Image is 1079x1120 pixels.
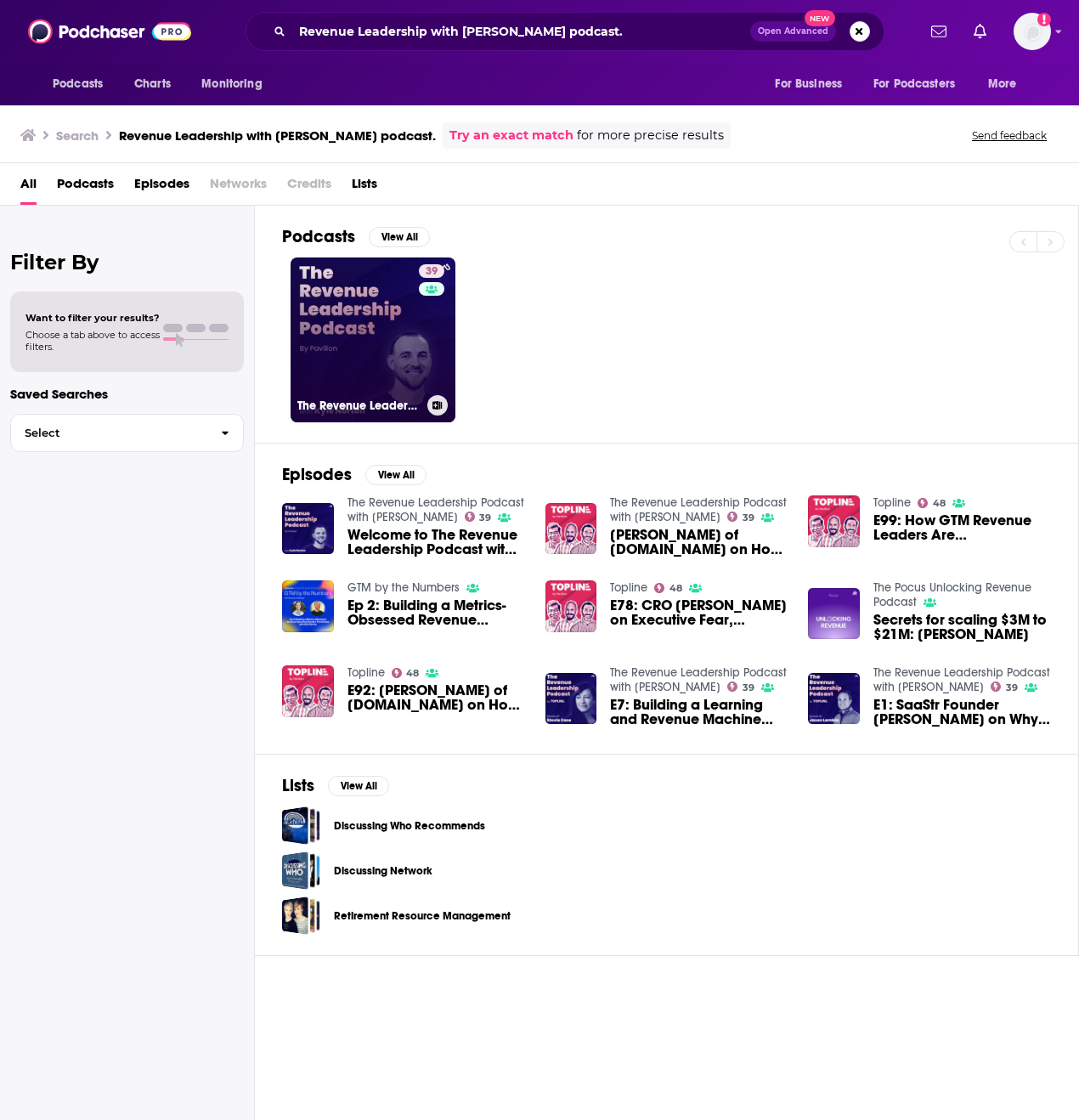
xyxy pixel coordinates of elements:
span: 48 [933,500,946,507]
span: Choose a tab above to access filters. [25,329,160,353]
a: E99: How GTM Revenue Leaders Are Operationalizing AI for Growth with Kyle Norton of Owner.com [873,513,1051,542]
img: E1: SaaStr Founder Jason Lemkin on Why Revenue Leaders Must Run Towards Bad News [808,673,860,725]
a: E1: SaaStr Founder Jason Lemkin on Why Revenue Leaders Must Run Towards Bad News [873,698,1051,727]
span: 39 [426,263,438,280]
span: Welcome to The Revenue Leadership Podcast with [PERSON_NAME], CRO of [DOMAIN_NAME] [347,528,525,557]
span: for more precise results [577,126,724,145]
span: E99: How GTM Revenue Leaders Are Operationalizing AI for Growth with [PERSON_NAME] of [DOMAIN_NAME] [873,513,1051,542]
span: New [805,10,835,26]
span: 39 [1006,684,1018,692]
p: Saved Searches [10,386,244,402]
span: E7: Building a Learning and Revenue Machine with [PERSON_NAME], CRO of Vanta [610,698,788,727]
span: Podcasts [53,72,103,96]
span: E1: SaaStr Founder [PERSON_NAME] on Why Revenue Leaders Must Run Towards Bad News [873,698,1051,727]
div: Search podcasts, credits, & more... [246,12,884,51]
a: Lists [352,170,377,205]
a: Charts [123,68,181,100]
a: EpisodesView All [282,464,427,485]
button: open menu [189,68,284,100]
span: Monitoring [201,72,262,96]
button: Open AdvancedNew [750,21,836,42]
span: More [988,72,1017,96]
button: Send feedback [967,128,1052,143]
a: Ep 2: Building a Metrics-Obsessed Revenue Operating System That Scales with Kyle Norton [347,598,525,627]
button: open menu [976,68,1038,100]
h3: Search [56,127,99,144]
img: E99: How GTM Revenue Leaders Are Operationalizing AI for Growth with Kyle Norton of Owner.com [808,495,860,547]
a: 48 [392,668,420,678]
h2: Lists [282,775,314,796]
a: Secrets for scaling $3M to $21M: Kyle Norton [873,613,1051,642]
a: ListsView All [282,775,389,796]
h3: The Revenue Leadership Podcast with [PERSON_NAME] [297,399,421,413]
span: Secrets for scaling $3M to $21M: [PERSON_NAME] [873,613,1051,642]
h2: Filter By [10,250,244,274]
a: Show notifications dropdown [924,17,953,46]
span: Credits [287,170,331,205]
button: Select [10,414,244,452]
a: GTM by the Numbers [347,580,460,595]
a: Retirement Resource Management [282,897,320,935]
img: Welcome to The Revenue Leadership Podcast with Kyle Norton, CRO of Owner.com [282,503,334,555]
span: [PERSON_NAME] of [DOMAIN_NAME] on How Great CROs Drive Enterprise Value [610,528,788,557]
a: 48 [918,498,946,508]
span: E92: [PERSON_NAME] of [DOMAIN_NAME] on How Great CROs Drive Enterprise Value [347,683,525,712]
span: For Business [775,72,842,96]
img: E92: Kyle Norton of Owner.com on How Great CROs Drive Enterprise Value [282,665,334,717]
button: View All [365,465,427,485]
a: All [20,170,37,205]
a: Try an exact match [449,126,573,145]
span: Open Advanced [758,27,828,36]
span: E78: CRO [PERSON_NAME] on Executive Fear, Boards, and the CRO Journey [610,598,788,627]
h2: Episodes [282,464,352,485]
span: 39 [743,684,754,692]
a: Topline [873,495,911,510]
a: Retirement Resource Management [334,907,511,925]
a: 39 [991,682,1018,692]
a: Discussing Network [282,851,320,890]
h2: Podcasts [282,226,355,247]
a: Topline [347,665,385,680]
img: Kyle Norton of Owner.com on How Great CROs Drive Enterprise Value [545,503,597,555]
a: The Revenue Leadership Podcast with Kyle Norton [610,665,787,694]
button: View All [369,227,430,247]
a: 39 [419,264,444,278]
img: E7: Building a Learning and Revenue Machine with Stevie Case, CRO of Vanta [545,673,597,725]
span: Charts [134,72,171,96]
img: Podchaser - Follow, Share and Rate Podcasts [28,15,191,48]
span: Podcasts [57,170,114,205]
a: Discussing Network [334,862,432,880]
span: Select [11,427,207,438]
img: User Profile [1014,13,1051,50]
span: 48 [669,585,682,592]
span: Ep 2: Building a Metrics-Obsessed Revenue Operating System That Scales with [PERSON_NAME] [347,598,525,627]
img: Ep 2: Building a Metrics-Obsessed Revenue Operating System That Scales with Kyle Norton [282,580,334,632]
a: PodcastsView All [282,226,430,247]
a: 39 [727,682,754,692]
span: Episodes [134,170,189,205]
a: Discussing Who Recommends [334,817,485,835]
a: Welcome to The Revenue Leadership Podcast with Kyle Norton, CRO of Owner.com [347,528,525,557]
button: Show profile menu [1014,13,1051,50]
a: The Revenue Leadership Podcast with Kyle Norton [347,495,524,524]
span: Networks [210,170,267,205]
span: Logged in as danikarchmer [1014,13,1051,50]
span: Want to filter your results? [25,312,160,324]
a: E78: CRO Kyle Norton on Executive Fear, Boards, and the CRO Journey [610,598,788,627]
a: Discussing Who Recommends [282,806,320,845]
a: E78: CRO Kyle Norton on Executive Fear, Boards, and the CRO Journey [545,580,597,632]
span: 39 [743,514,754,522]
img: Secrets for scaling $3M to $21M: Kyle Norton [808,588,860,640]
